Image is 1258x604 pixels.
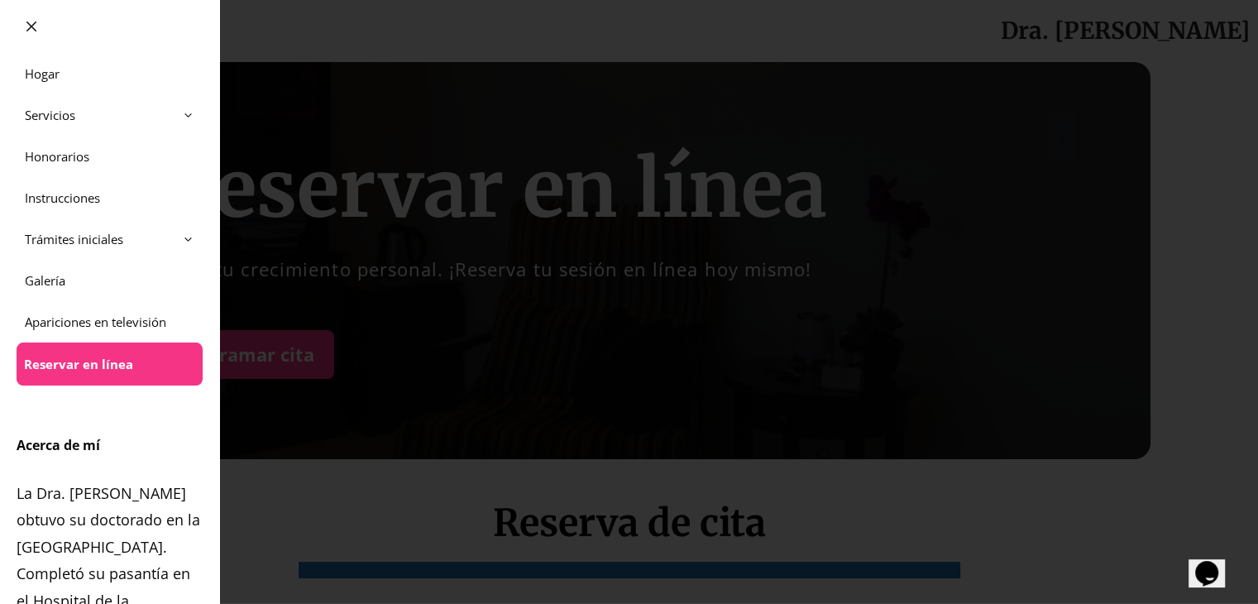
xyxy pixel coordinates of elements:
[25,189,100,206] font: Instrucciones
[17,436,100,454] font: Acerca de mí
[24,356,133,372] font: Reservar en línea
[25,148,89,165] font: Honorarios
[25,231,123,247] font: Trámites iniciales
[25,314,166,330] font: Apariciones en televisión
[25,107,75,123] font: Servicios
[1189,538,1241,587] iframe: widget de chat
[25,65,60,82] font: Hogar
[17,343,202,385] a: Reservar en línea
[25,272,65,289] font: Galería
